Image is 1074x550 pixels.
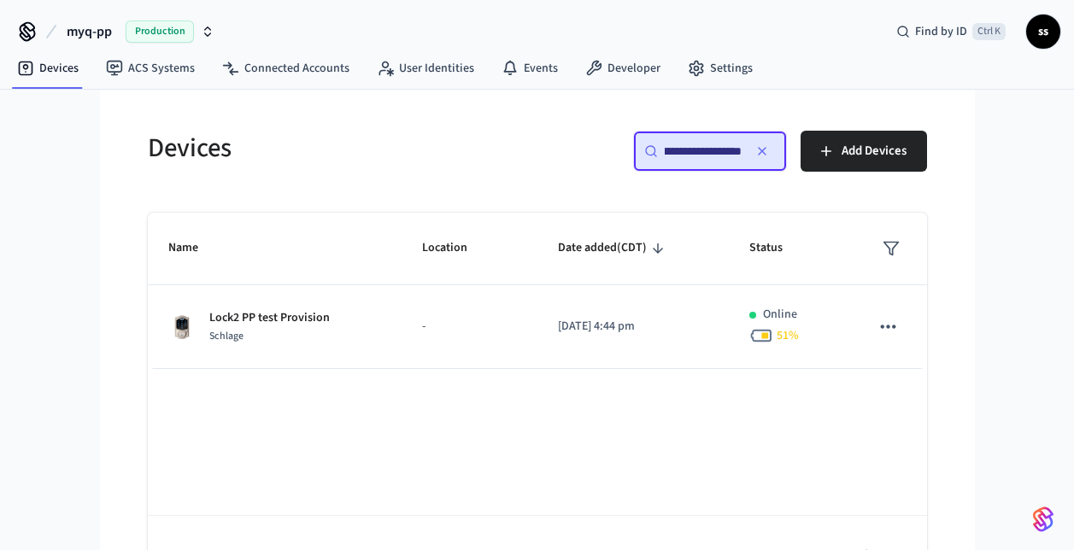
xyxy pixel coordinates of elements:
[168,235,220,261] span: Name
[67,21,112,42] span: myq-pp
[126,20,194,43] span: Production
[572,53,674,84] a: Developer
[749,235,805,261] span: Status
[209,329,244,343] span: Schlage
[972,23,1006,40] span: Ctrl K
[488,53,572,84] a: Events
[1033,506,1053,533] img: SeamLogoGradient.69752ec5.svg
[777,327,799,344] span: 51 %
[915,23,967,40] span: Find by ID
[558,235,669,261] span: Date added(CDT)
[92,53,208,84] a: ACS Systems
[3,53,92,84] a: Devices
[883,16,1019,47] div: Find by IDCtrl K
[558,318,707,336] p: [DATE] 4:44 pm
[208,53,363,84] a: Connected Accounts
[1028,16,1059,47] span: ss
[1026,15,1060,49] button: ss
[363,53,488,84] a: User Identities
[148,213,927,369] table: sticky table
[763,306,797,324] p: Online
[209,309,330,327] p: Lock2 PP test Provision
[148,131,527,166] h5: Devices
[168,313,196,341] img: Schlage Sense Smart Deadbolt with Camelot Trim, Front
[801,131,927,172] button: Add Devices
[674,53,766,84] a: Settings
[422,235,490,261] span: Location
[422,318,517,336] p: -
[842,140,907,162] span: Add Devices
